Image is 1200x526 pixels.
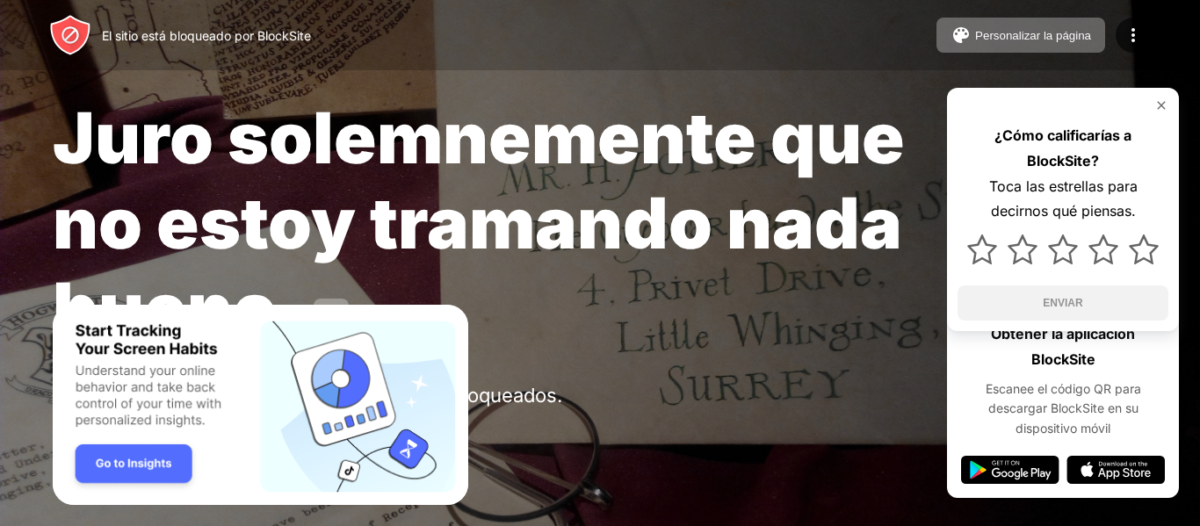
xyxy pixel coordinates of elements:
font: Personalizar la página [975,29,1091,42]
img: rate-us-close.svg [1154,98,1168,112]
button: Personalizar la página [936,18,1105,53]
img: pallet.svg [951,25,972,46]
img: star.svg [967,234,997,264]
iframe: Bandera [53,305,468,506]
img: star.svg [1048,234,1078,264]
button: ENVIAR [958,285,1168,321]
img: star.svg [1088,234,1118,264]
img: star.svg [1129,234,1159,264]
font: ENVIAR [1043,297,1082,309]
img: menu-icon.svg [1123,25,1144,46]
font: Juro solemnemente que no estoy tramando nada bueno. [53,95,905,350]
img: star.svg [1008,234,1037,264]
img: header-logo.svg [49,14,91,56]
font: Toca las estrellas para decirnos qué piensas. [989,177,1138,220]
font: El sitio está bloqueado por BlockSite [102,28,311,43]
font: ¿Cómo calificarías a BlockSite? [994,126,1131,169]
